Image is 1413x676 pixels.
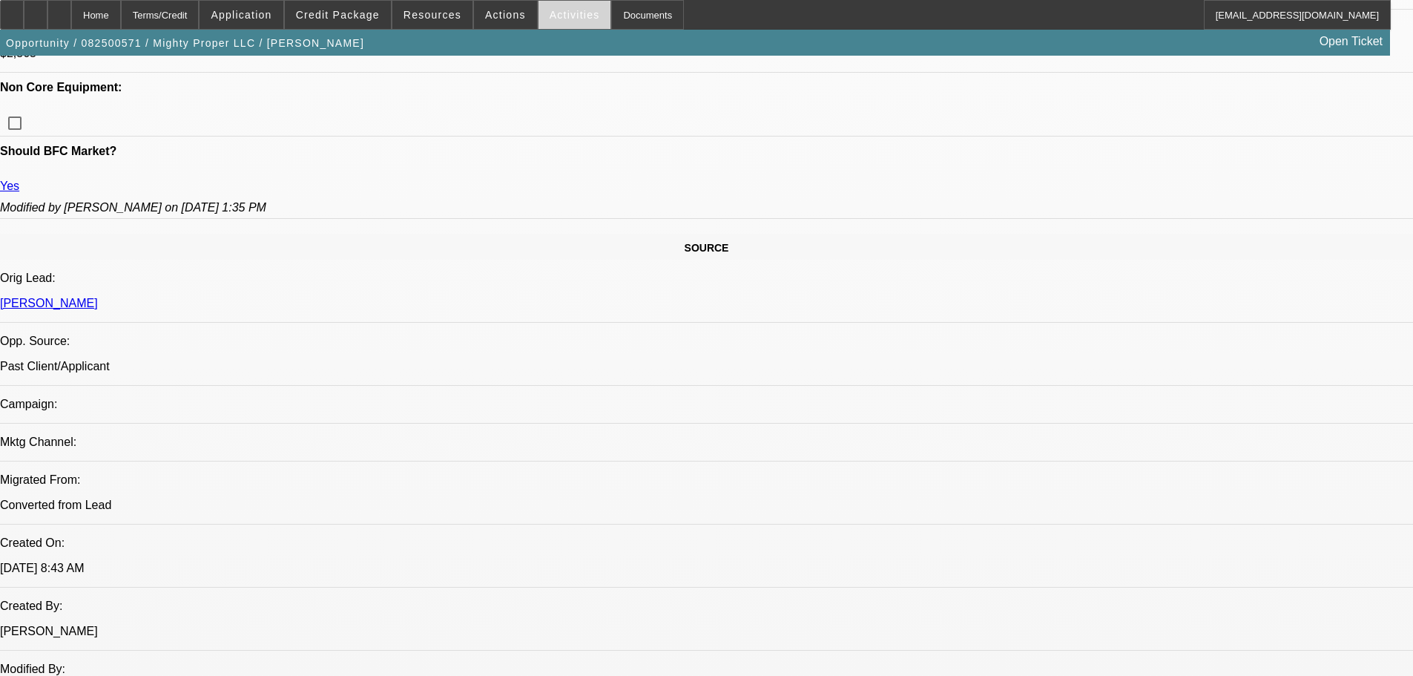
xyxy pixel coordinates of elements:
button: Actions [474,1,537,29]
span: Actions [485,9,526,21]
button: Credit Package [285,1,391,29]
span: Opportunity / 082500571 / Mighty Proper LLC / [PERSON_NAME] [6,37,364,49]
button: Activities [538,1,611,29]
a: Open Ticket [1314,29,1389,54]
button: Resources [392,1,472,29]
button: Application [200,1,283,29]
span: Activities [550,9,600,21]
span: Credit Package [296,9,380,21]
span: Resources [404,9,461,21]
span: Application [211,9,271,21]
span: SOURCE [685,242,729,254]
